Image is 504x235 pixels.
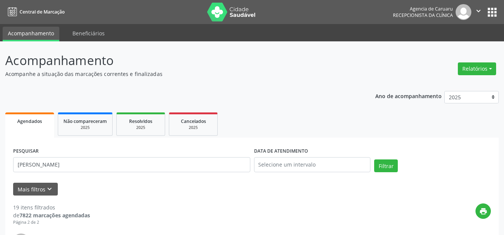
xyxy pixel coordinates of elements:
[393,6,453,12] div: Agencia de Caruaru
[474,7,483,15] i: 
[5,6,65,18] a: Central de Marcação
[20,9,65,15] span: Central de Marcação
[122,125,159,130] div: 2025
[175,125,212,130] div: 2025
[17,118,42,124] span: Agendados
[20,212,90,219] strong: 7822 marcações agendadas
[374,159,398,172] button: Filtrar
[67,27,110,40] a: Beneficiários
[5,70,351,78] p: Acompanhe a situação das marcações correntes e finalizadas
[13,219,90,226] div: Página 2 de 2
[475,203,491,219] button: print
[13,183,58,196] button: Mais filtroskeyboard_arrow_down
[393,12,453,18] span: Recepcionista da clínica
[375,91,442,100] p: Ano de acompanhamento
[13,146,39,157] label: PESQUISAR
[45,185,54,193] i: keyboard_arrow_down
[13,211,90,219] div: de
[181,118,206,124] span: Cancelados
[254,146,308,157] label: DATA DE ATENDIMENTO
[471,4,486,20] button: 
[458,62,496,75] button: Relatórios
[479,207,487,215] i: print
[486,6,499,19] button: apps
[13,157,250,172] input: Nome, código do beneficiário ou CPF
[63,125,107,130] div: 2025
[13,203,90,211] div: 19 itens filtrados
[254,157,371,172] input: Selecione um intervalo
[5,51,351,70] p: Acompanhamento
[129,118,152,124] span: Resolvidos
[63,118,107,124] span: Não compareceram
[456,4,471,20] img: img
[3,27,59,41] a: Acompanhamento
